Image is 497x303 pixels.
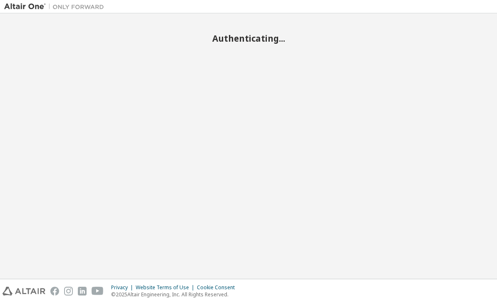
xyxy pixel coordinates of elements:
h2: Authenticating... [4,33,493,44]
img: facebook.svg [50,287,59,295]
div: Cookie Consent [197,284,240,291]
img: instagram.svg [64,287,73,295]
div: Website Terms of Use [136,284,197,291]
p: © 2025 Altair Engineering, Inc. All Rights Reserved. [111,291,240,298]
img: youtube.svg [92,287,104,295]
div: Privacy [111,284,136,291]
img: linkedin.svg [78,287,87,295]
img: altair_logo.svg [2,287,45,295]
img: Altair One [4,3,108,11]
